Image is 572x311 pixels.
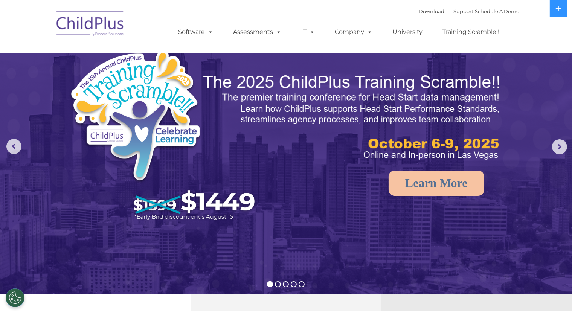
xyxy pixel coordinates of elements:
a: Company [328,24,380,40]
button: Cookies Settings [6,288,24,307]
a: IT [294,24,323,40]
a: Learn More [389,171,484,196]
a: Support [454,8,474,14]
a: Download [419,8,445,14]
span: Phone number [105,81,137,86]
a: Schedule A Demo [475,8,520,14]
iframe: Chat Widget [449,230,572,311]
a: University [385,24,430,40]
a: Training Scramble!! [435,24,507,40]
font: | [419,8,520,14]
img: ChildPlus by Procare Solutions [53,6,128,44]
span: Last name [105,50,128,55]
a: Assessments [226,24,289,40]
a: Software [171,24,221,40]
